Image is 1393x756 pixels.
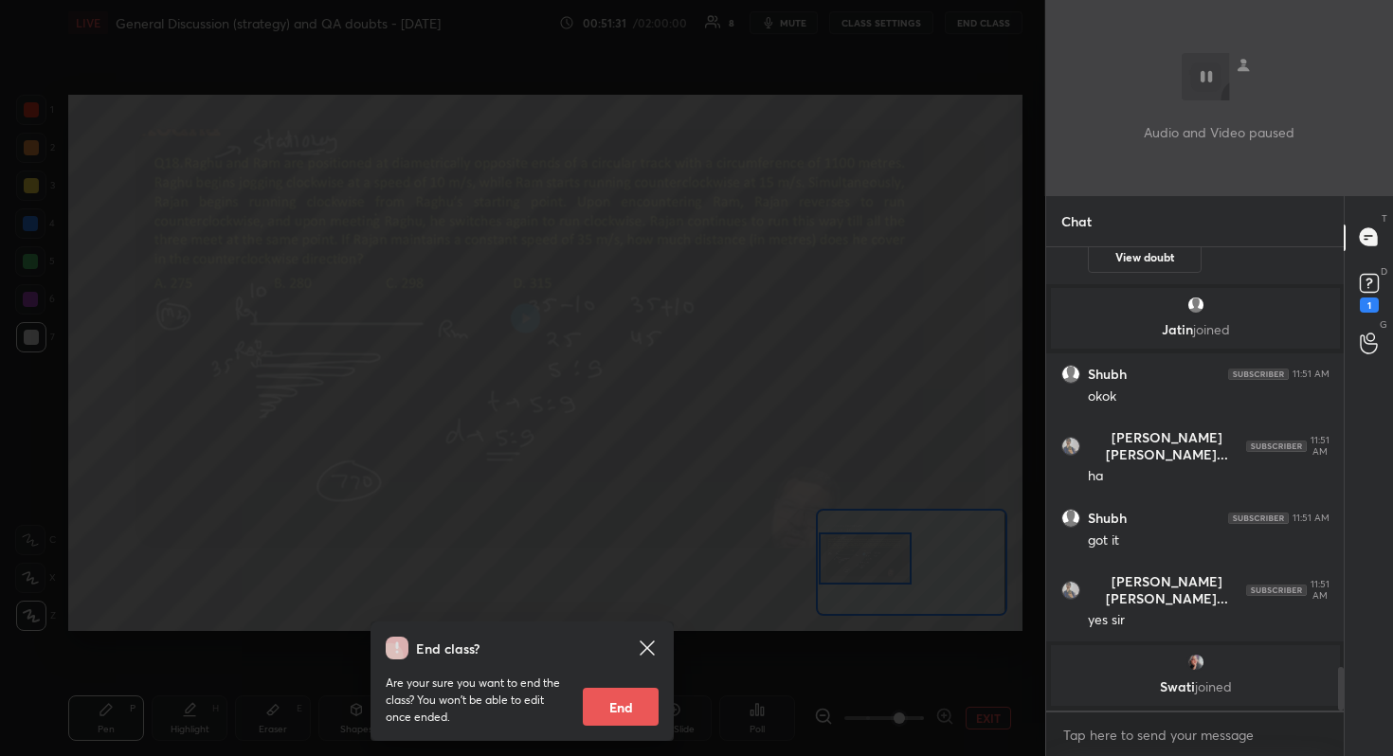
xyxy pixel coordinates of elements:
img: default.png [1062,510,1079,527]
h4: End class? [416,639,479,658]
span: joined [1192,320,1229,338]
div: 11:51 AM [1293,513,1330,524]
img: 4P8fHbbgJtejmAAAAAElFTkSuQmCC [1228,513,1289,524]
div: okok [1088,387,1330,406]
div: yes sir [1088,611,1330,630]
p: Jatin [1062,322,1329,337]
img: thumbnail.jpg [1062,438,1079,455]
div: 11:51 AM [1293,369,1330,380]
img: thumbnail.jpg [1062,582,1079,599]
img: thumbnail.jpg [1185,653,1204,672]
img: 4P8fHbbgJtejmAAAAAElFTkSuQmCC [1246,441,1307,452]
div: ha [1088,467,1330,486]
p: G [1380,317,1387,332]
img: default.png [1062,366,1079,383]
span: joined [1194,677,1231,695]
p: D [1381,264,1387,279]
img: 4P8fHbbgJtejmAAAAAElFTkSuQmCC [1228,369,1289,380]
img: 4P8fHbbgJtejmAAAAAElFTkSuQmCC [1246,585,1307,596]
p: Swati [1062,679,1329,694]
h6: Shubh [1088,510,1127,527]
h6: [PERSON_NAME] [PERSON_NAME]... [1088,429,1246,463]
div: 1 [1360,297,1379,313]
p: Audio and Video paused [1144,122,1294,142]
p: Chat [1046,196,1107,246]
div: 11:51 AM [1311,435,1330,458]
h6: [PERSON_NAME] [PERSON_NAME]... [1088,573,1246,607]
button: End [583,688,659,726]
img: default.png [1185,296,1204,315]
div: grid [1046,247,1345,711]
p: T [1382,211,1387,225]
p: Are your sure you want to end the class? You won’t be able to edit once ended. [386,675,568,726]
div: 11:51 AM [1311,579,1330,602]
button: View doubt [1088,243,1202,273]
div: got it [1088,531,1330,550]
h6: Shubh [1088,366,1127,383]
